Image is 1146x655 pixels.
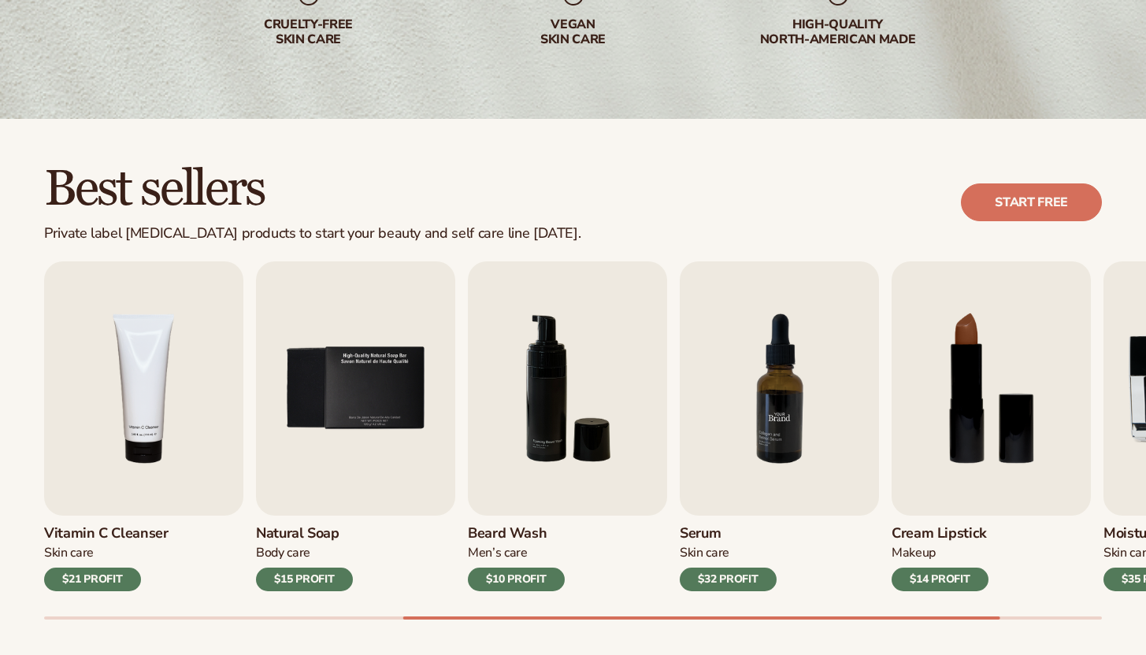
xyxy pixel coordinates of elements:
[680,525,777,542] h3: Serum
[737,17,939,47] div: High-quality North-american made
[256,545,353,561] div: Body Care
[892,261,1091,591] a: 8 / 9
[256,525,353,542] h3: Natural Soap
[44,225,580,242] div: Private label [MEDICAL_DATA] products to start your beauty and self care line [DATE].
[44,568,141,591] div: $21 PROFIT
[680,261,879,516] img: Shopify Image 8
[892,525,988,542] h3: Cream Lipstick
[680,545,777,561] div: Skin Care
[680,568,777,591] div: $32 PROFIT
[892,545,988,561] div: Makeup
[44,163,580,216] h2: Best sellers
[44,525,169,542] h3: Vitamin C Cleanser
[961,183,1102,221] a: Start free
[256,568,353,591] div: $15 PROFIT
[473,17,674,47] div: Vegan skin care
[208,17,410,47] div: Cruelty-free skin care
[44,545,169,561] div: Skin Care
[892,568,988,591] div: $14 PROFIT
[256,261,455,591] a: 5 / 9
[468,545,565,561] div: Men’s Care
[468,525,565,542] h3: Beard Wash
[44,261,243,591] a: 4 / 9
[680,261,879,591] a: 7 / 9
[468,261,667,591] a: 6 / 9
[468,568,565,591] div: $10 PROFIT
